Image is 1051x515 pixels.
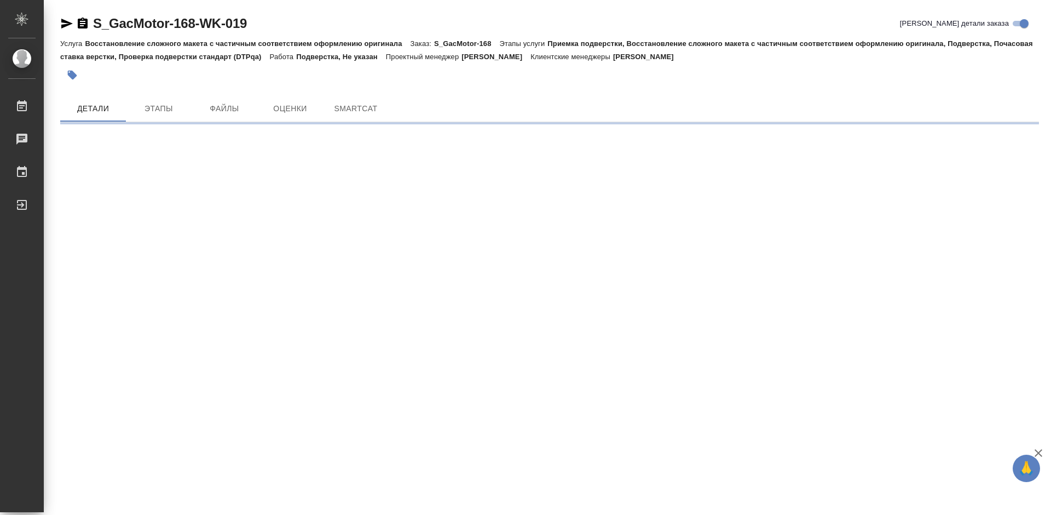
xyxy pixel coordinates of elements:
p: S_GacMotor-168 [434,39,500,48]
p: Клиентские менеджеры [530,53,613,61]
span: Оценки [264,102,316,116]
span: SmartCat [330,102,382,116]
button: 🙏 [1013,455,1040,482]
p: [PERSON_NAME] [461,53,530,61]
button: Скопировать ссылку [76,17,89,30]
p: Заказ: [411,39,434,48]
p: Услуга [60,39,85,48]
button: Скопировать ссылку для ЯМессенджера [60,17,73,30]
p: Проектный менеджер [386,53,461,61]
span: Файлы [198,102,251,116]
span: 🙏 [1017,457,1036,480]
span: Этапы [132,102,185,116]
p: Подверстка, Не указан [296,53,386,61]
p: Этапы услуги [500,39,548,48]
p: Работа [270,53,297,61]
button: Добавить тэг [60,63,84,87]
span: [PERSON_NAME] детали заказа [900,18,1009,29]
p: [PERSON_NAME] [613,53,682,61]
a: S_GacMotor-168-WK-019 [93,16,247,31]
span: Детали [67,102,119,116]
p: Восстановление сложного макета с частичным соответствием оформлению оригинала [85,39,410,48]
